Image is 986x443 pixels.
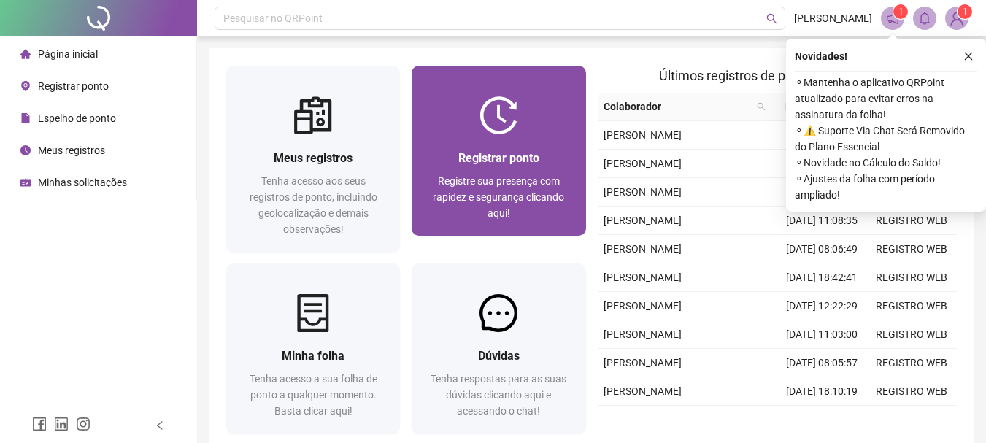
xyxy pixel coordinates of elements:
[777,292,867,320] td: [DATE] 12:22:29
[886,12,899,25] span: notification
[412,66,585,236] a: Registrar pontoRegistre sua presença com rapidez e segurança clicando aqui!
[604,300,682,312] span: [PERSON_NAME]
[412,263,585,434] a: DúvidasTenha respostas para as suas dúvidas clicando aqui e acessando o chat!
[20,81,31,91] span: environment
[226,263,400,434] a: Minha folhaTenha acesso a sua folha de ponto a qualquer momento. Basta clicar aqui!
[478,349,520,363] span: Dúvidas
[777,320,867,349] td: [DATE] 11:03:00
[777,377,867,406] td: [DATE] 18:10:19
[777,207,867,235] td: [DATE] 11:08:35
[604,243,682,255] span: [PERSON_NAME]
[794,10,872,26] span: [PERSON_NAME]
[777,178,867,207] td: [DATE] 12:35:41
[777,406,867,434] td: [DATE] 12:45:59
[604,99,752,115] span: Colaborador
[777,150,867,178] td: [DATE] 18:00:40
[795,171,977,203] span: ⚬ Ajustes da folha com período ampliado!
[777,263,867,292] td: [DATE] 18:42:41
[795,155,977,171] span: ⚬ Novidade no Cálculo do Saldo!
[867,207,957,235] td: REGISTRO WEB
[38,112,116,124] span: Espelho de ponto
[433,175,564,219] span: Registre sua presença com rapidez e segurança clicando aqui!
[958,4,972,19] sup: Atualize o seu contato no menu Meus Dados
[963,7,968,17] span: 1
[771,93,858,121] th: Data/Hora
[766,13,777,24] span: search
[659,68,895,83] span: Últimos registros de ponto sincronizados
[604,385,682,397] span: [PERSON_NAME]
[282,349,344,363] span: Minha folha
[38,177,127,188] span: Minhas solicitações
[20,145,31,155] span: clock-circle
[604,186,682,198] span: [PERSON_NAME]
[604,328,682,340] span: [PERSON_NAME]
[867,349,957,377] td: REGISTRO WEB
[604,357,682,369] span: [PERSON_NAME]
[757,102,766,111] span: search
[898,7,904,17] span: 1
[918,12,931,25] span: bell
[946,7,968,29] img: 93716
[38,145,105,156] span: Meus registros
[795,48,847,64] span: Novidades !
[20,49,31,59] span: home
[250,373,377,417] span: Tenha acesso a sua folha de ponto a qualquer momento. Basta clicar aqui!
[76,417,90,431] span: instagram
[38,80,109,92] span: Registrar ponto
[604,271,682,283] span: [PERSON_NAME]
[754,96,769,118] span: search
[54,417,69,431] span: linkedin
[32,417,47,431] span: facebook
[604,129,682,141] span: [PERSON_NAME]
[431,373,566,417] span: Tenha respostas para as suas dúvidas clicando aqui e acessando o chat!
[867,292,957,320] td: REGISTRO WEB
[777,349,867,377] td: [DATE] 08:05:57
[20,177,31,188] span: schedule
[867,320,957,349] td: REGISTRO WEB
[867,263,957,292] td: REGISTRO WEB
[274,151,353,165] span: Meus registros
[604,158,682,169] span: [PERSON_NAME]
[458,151,539,165] span: Registrar ponto
[604,215,682,226] span: [PERSON_NAME]
[795,123,977,155] span: ⚬ ⚠️ Suporte Via Chat Será Removido do Plano Essencial
[38,48,98,60] span: Página inicial
[20,113,31,123] span: file
[867,406,957,434] td: REGISTRO WEB
[777,121,867,150] td: [DATE] 08:00:40
[963,51,974,61] span: close
[777,235,867,263] td: [DATE] 08:06:49
[867,377,957,406] td: REGISTRO WEB
[867,235,957,263] td: REGISTRO WEB
[226,66,400,252] a: Meus registrosTenha acesso aos seus registros de ponto, incluindo geolocalização e demais observa...
[795,74,977,123] span: ⚬ Mantenha o aplicativo QRPoint atualizado para evitar erros na assinatura da folha!
[155,420,165,431] span: left
[250,175,377,235] span: Tenha acesso aos seus registros de ponto, incluindo geolocalização e demais observações!
[777,99,841,115] span: Data/Hora
[893,4,908,19] sup: 1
